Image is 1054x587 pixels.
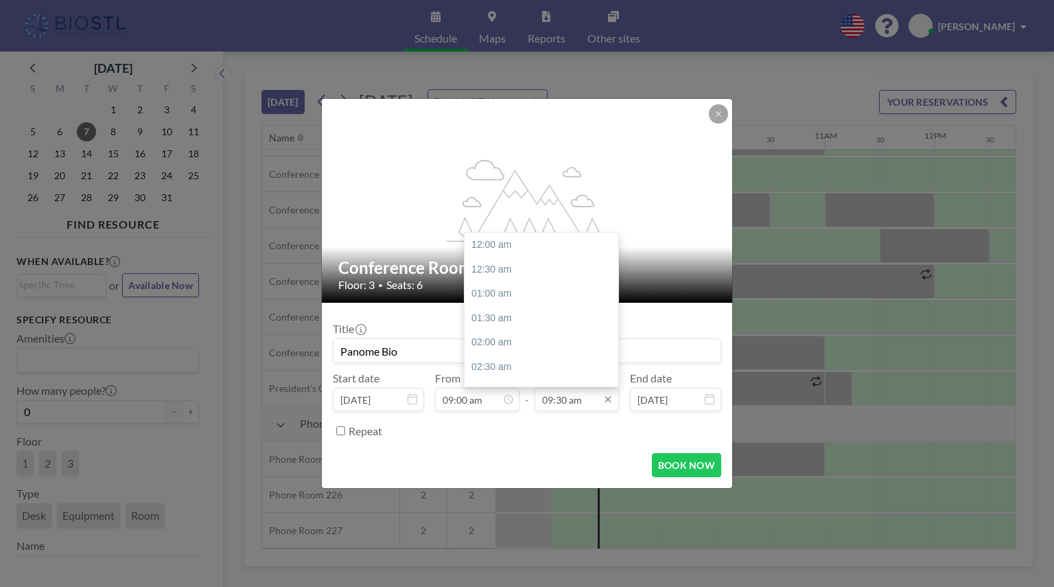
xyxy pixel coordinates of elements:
label: Start date [333,371,379,385]
div: 02:00 am [465,330,625,355]
div: 02:30 am [465,355,625,380]
button: BOOK NOW [652,453,721,477]
label: Title [333,322,365,336]
div: 03:00 am [465,380,625,404]
input: John's reservation [333,339,721,362]
span: Floor: 3 [338,278,375,292]
span: - [525,376,529,406]
div: 01:30 am [465,306,625,331]
div: 01:00 am [465,281,625,306]
label: From [435,371,460,385]
span: Seats: 6 [386,278,423,292]
span: • [378,280,383,290]
div: 12:00 am [465,233,625,257]
label: Repeat [349,424,382,438]
div: 12:30 am [465,257,625,282]
h2: Conference Room 327 [338,257,717,278]
label: End date [630,371,672,385]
